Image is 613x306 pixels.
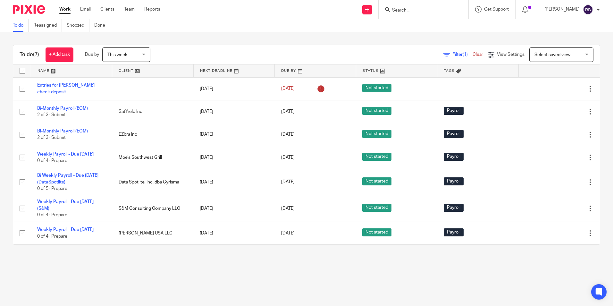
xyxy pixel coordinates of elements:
[37,158,67,163] span: 0 of 4 · Prepare
[534,53,570,57] span: Select saved view
[37,200,94,210] a: Weekly Payroll - Due [DATE] (S&M)
[362,228,391,236] span: Not started
[13,5,45,14] img: Pixie
[37,106,88,111] a: Bi-Monthly Payroll (EOM)
[362,177,391,185] span: Not started
[20,51,39,58] h1: To do
[444,107,464,115] span: Payroll
[452,52,473,57] span: Filter
[37,136,66,140] span: 2 of 3 · Submit
[281,155,295,160] span: [DATE]
[37,173,98,184] a: Bi Weekly Payroll - Due [DATE] (DataSpotlite)
[463,52,468,57] span: (1)
[13,19,29,32] a: To do
[33,52,39,57] span: (7)
[444,153,464,161] span: Payroll
[193,77,275,100] td: [DATE]
[391,8,449,13] input: Search
[193,222,275,244] td: [DATE]
[362,107,391,115] span: Not started
[281,231,295,235] span: [DATE]
[80,6,91,13] a: Email
[124,6,135,13] a: Team
[112,146,194,169] td: Moe's Southwest Grill
[144,6,160,13] a: Reports
[37,186,67,191] span: 0 of 5 · Prepare
[444,204,464,212] span: Payroll
[67,19,89,32] a: Snoozed
[112,222,194,244] td: [PERSON_NAME] USA LLC
[281,206,295,211] span: [DATE]
[193,146,275,169] td: [DATE]
[85,51,99,58] p: Due by
[193,169,275,195] td: [DATE]
[362,153,391,161] span: Not started
[37,213,67,217] span: 0 of 4 · Prepare
[444,130,464,138] span: Payroll
[444,177,464,185] span: Payroll
[59,6,71,13] a: Work
[193,195,275,222] td: [DATE]
[497,52,525,57] span: View Settings
[583,4,593,15] img: svg%3E
[37,234,67,239] span: 0 of 4 · Prepare
[112,169,194,195] td: Data Spotlite, Inc. dba Cyrisma
[112,100,194,123] td: SatYield Inc
[193,123,275,146] td: [DATE]
[37,83,95,94] a: Entries for [PERSON_NAME] check deposit
[193,100,275,123] td: [DATE]
[37,129,88,133] a: Bi-Monthly Payroll (EOM)
[46,47,73,62] a: + Add task
[362,204,391,212] span: Not started
[281,109,295,114] span: [DATE]
[112,195,194,222] td: S&M Consulting Company LLC
[100,6,114,13] a: Clients
[33,19,62,32] a: Reassigned
[281,87,295,91] span: [DATE]
[473,52,483,57] a: Clear
[112,123,194,146] td: EZbra Inc
[444,228,464,236] span: Payroll
[37,113,66,117] span: 2 of 3 · Submit
[37,152,94,157] a: Weekly Payroll - Due [DATE]
[281,180,295,184] span: [DATE]
[544,6,580,13] p: [PERSON_NAME]
[362,130,391,138] span: Not started
[94,19,110,32] a: Done
[107,53,127,57] span: This week
[37,227,94,232] a: Weekly Payroll - Due [DATE]
[281,132,295,137] span: [DATE]
[362,84,391,92] span: Not started
[444,86,512,92] div: ---
[444,69,455,72] span: Tags
[484,7,509,12] span: Get Support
